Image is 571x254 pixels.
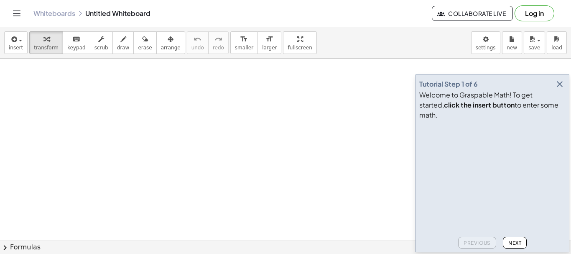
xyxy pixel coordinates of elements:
[138,45,152,51] span: erase
[117,45,130,51] span: draw
[503,237,527,249] button: Next
[33,9,75,18] a: Whiteboards
[432,6,513,21] button: Collaborate Live
[9,45,23,51] span: insert
[34,45,59,51] span: transform
[230,31,258,54] button: format_sizesmaller
[67,45,86,51] span: keypad
[72,34,80,44] i: keyboard
[187,31,209,54] button: undoundo
[439,10,506,17] span: Collaborate Live
[133,31,156,54] button: erase
[471,31,500,54] button: settings
[235,45,253,51] span: smaller
[547,31,567,54] button: load
[194,34,201,44] i: undo
[265,34,273,44] i: format_size
[524,31,545,54] button: save
[213,45,224,51] span: redo
[191,45,204,51] span: undo
[515,5,554,21] button: Log in
[262,45,277,51] span: larger
[507,45,517,51] span: new
[63,31,90,54] button: keyboardkeypad
[528,45,540,51] span: save
[283,31,316,54] button: fullscreen
[208,31,229,54] button: redoredo
[214,34,222,44] i: redo
[112,31,134,54] button: draw
[10,7,23,20] button: Toggle navigation
[508,240,521,246] span: Next
[90,31,113,54] button: scrub
[476,45,496,51] span: settings
[288,45,312,51] span: fullscreen
[419,79,478,89] div: Tutorial Step 1 of 6
[502,31,522,54] button: new
[29,31,63,54] button: transform
[94,45,108,51] span: scrub
[156,31,185,54] button: arrange
[419,90,566,120] div: Welcome to Graspable Math! To get started, to enter some math.
[4,31,28,54] button: insert
[257,31,281,54] button: format_sizelarger
[444,100,515,109] b: click the insert button
[161,45,181,51] span: arrange
[551,45,562,51] span: load
[240,34,248,44] i: format_size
